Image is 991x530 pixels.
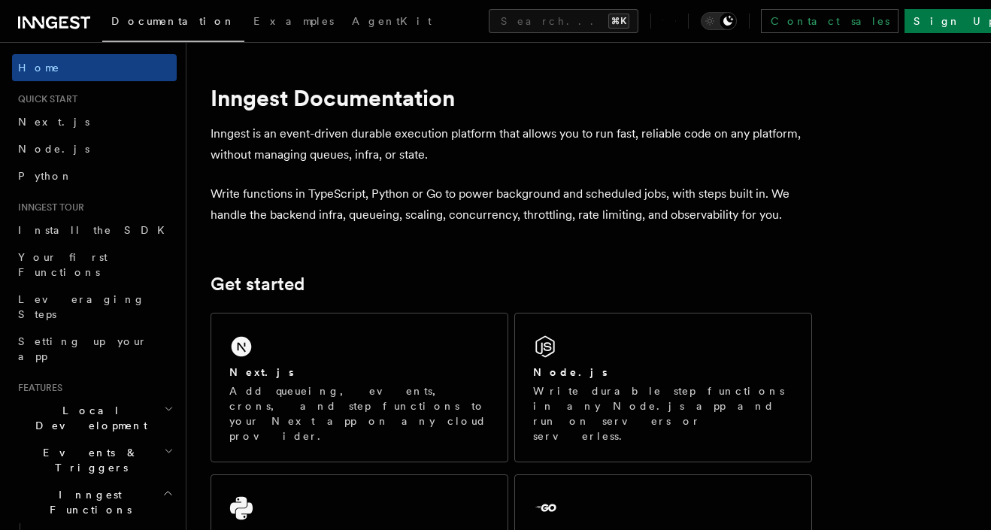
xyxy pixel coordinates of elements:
a: Node.js [12,135,177,162]
span: Local Development [12,403,164,433]
a: Node.jsWrite durable step functions in any Node.js app and run on servers or serverless. [514,313,812,462]
span: Documentation [111,15,235,27]
a: Documentation [102,5,244,42]
a: Install the SDK [12,217,177,244]
p: Write functions in TypeScript, Python or Go to power background and scheduled jobs, with steps bu... [211,183,812,226]
p: Add queueing, events, crons, and step functions to your Next app on any cloud provider. [229,383,489,444]
h1: Inngest Documentation [211,84,812,111]
a: Next.jsAdd queueing, events, crons, and step functions to your Next app on any cloud provider. [211,313,508,462]
button: Local Development [12,397,177,439]
a: Examples [244,5,343,41]
span: Quick start [12,93,77,105]
span: Node.js [18,143,89,155]
span: Events & Triggers [12,445,164,475]
button: Search...⌘K [489,9,638,33]
a: Get started [211,274,305,295]
span: Your first Functions [18,251,108,278]
button: Inngest Functions [12,481,177,523]
button: Toggle dark mode [701,12,737,30]
h2: Next.js [229,365,294,380]
kbd: ⌘K [608,14,629,29]
span: Examples [253,15,334,27]
span: Inngest Functions [12,487,162,517]
a: Your first Functions [12,244,177,286]
span: Features [12,382,62,394]
p: Inngest is an event-driven durable execution platform that allows you to run fast, reliable code ... [211,123,812,165]
a: Next.js [12,108,177,135]
span: Leveraging Steps [18,293,145,320]
h2: Node.js [533,365,608,380]
a: AgentKit [343,5,441,41]
a: Leveraging Steps [12,286,177,328]
span: AgentKit [352,15,432,27]
span: Next.js [18,116,89,128]
span: Home [18,60,60,75]
span: Python [18,170,73,182]
a: Contact sales [761,9,899,33]
span: Setting up your app [18,335,147,362]
a: Setting up your app [12,328,177,370]
button: Events & Triggers [12,439,177,481]
a: Python [12,162,177,189]
a: Home [12,54,177,81]
p: Write durable step functions in any Node.js app and run on servers or serverless. [533,383,793,444]
span: Install the SDK [18,224,174,236]
span: Inngest tour [12,201,84,214]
